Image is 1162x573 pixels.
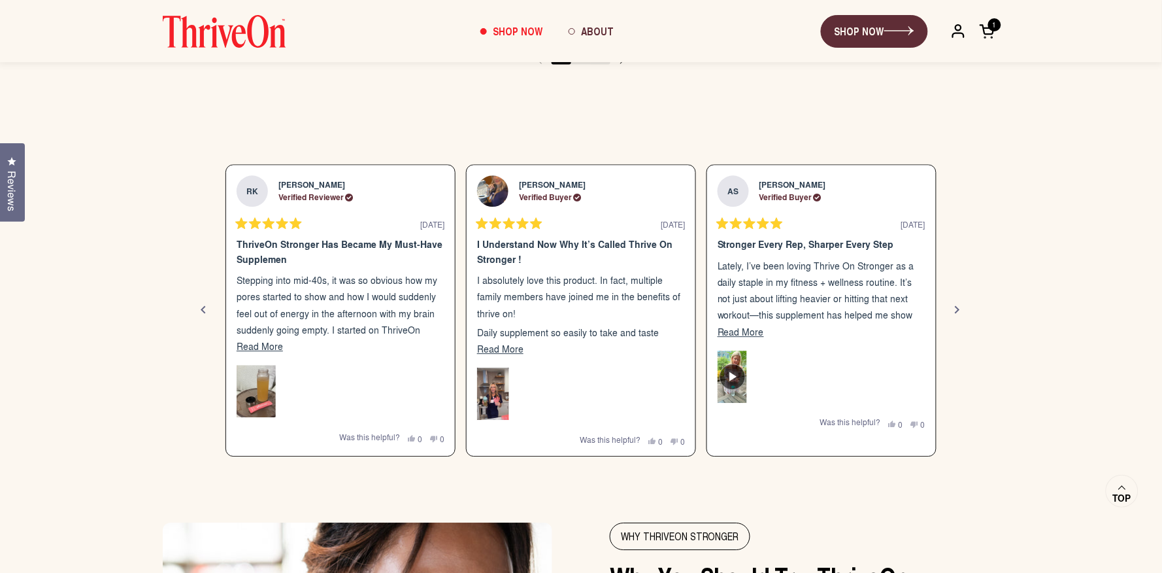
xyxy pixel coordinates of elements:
[461,164,701,457] li: Slide 5
[519,179,586,190] strong: [PERSON_NAME]
[237,365,276,417] img: A glass bottle containing orange liquid sits on a round tray next to a black bottle cap and a pin...
[759,179,826,190] strong: [PERSON_NAME]
[420,218,444,230] span: [DATE]
[942,294,973,326] button: Next
[237,272,444,421] p: Stepping into mid-40s, it was so obvious how my pores started to show and how I would suddenly fe...
[467,14,556,49] a: Shop Now
[889,418,903,428] button: 0
[718,237,925,252] div: Stronger Every Rep, Sharper Every Step
[237,338,444,355] button: Read More
[718,351,747,403] img: Customer-uploaded video, show more details
[580,434,640,445] span: Was this helpful?
[477,175,508,207] img: Profile picture for kelly L.
[519,191,586,203] div: Verified Buyer
[718,325,764,338] span: Read More
[911,418,925,428] button: 0
[477,272,685,322] p: I absolutely love this product. In fact, multiple family members have joined me in the benefits o...
[671,435,685,445] button: 0
[759,191,826,203] div: Verified Buyer
[661,218,685,230] span: [DATE]
[237,237,444,267] div: ThriveOn Stronger has became my must-have supplemen
[821,15,928,48] a: SHOP NOW
[278,191,353,203] div: Verified Reviewer
[3,171,20,211] span: Reviews
[408,432,422,442] button: 0
[430,432,444,442] button: 0
[718,324,925,340] button: Read More
[189,294,220,326] button: Previous
[820,417,881,428] span: Was this helpful?
[477,324,685,391] p: Daily supplement so easily to take and taste delicious. My skin is radiant, hair and nails have n...
[278,179,345,190] strong: [PERSON_NAME]
[556,14,627,49] a: About
[477,368,509,420] img: Woman in navy blue top holding a drink and product packets in a modern kitchen with white cabinet...
[237,339,283,353] span: Read More
[237,175,268,207] strong: RK
[581,24,614,39] span: About
[901,218,925,230] span: [DATE]
[718,175,749,207] strong: AS
[477,237,685,267] div: I understand now why it’s called Thrive On Stronger !
[477,342,523,355] span: Read More
[493,24,542,39] span: Shop Now
[477,341,685,357] button: Read More
[718,258,925,340] p: Lately, I’ve been loving Thrive On Stronger as a daily staple in my fitness + wellness routine. I...
[701,164,942,457] li: Slide 6
[648,435,663,445] button: 0
[189,164,973,457] div: Review Carousel
[610,523,750,550] span: WHY THRIVEON STRONGER
[220,164,461,457] li: Slide 4
[1113,493,1131,504] span: Top
[339,431,400,443] span: Was this helpful?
